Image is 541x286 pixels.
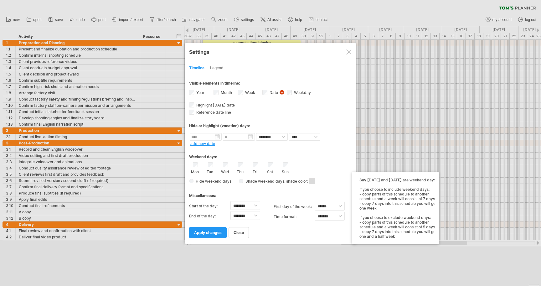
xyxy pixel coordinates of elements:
[234,230,244,235] span: close
[189,148,352,161] div: Weekend days:
[189,227,227,238] a: apply changes
[268,90,278,95] label: Date
[189,63,204,73] div: Timeline
[274,212,315,222] label: Time format:
[195,90,204,95] label: Year
[236,168,244,174] label: Thu
[219,90,232,95] label: Month
[266,168,274,174] label: Sat
[229,227,249,238] a: close
[189,46,352,57] div: Settings
[193,179,231,184] span: Hide weekend days
[189,201,230,211] label: Start of the day:
[243,179,284,184] span: Shade weekend days
[189,211,230,221] label: End of the day:
[189,81,352,87] div: Visible elements in timeline:
[189,123,352,128] div: Hide or highlight (vacation) days:
[284,178,315,185] span: , shade color:
[281,168,289,174] label: Sun
[274,202,315,212] label: first day of the week:
[244,90,255,95] label: Week
[189,187,352,200] div: Miscellaneous:
[195,110,231,115] span: Reference date line
[195,103,235,107] span: Highlight [DATE] date
[191,168,199,174] label: Mon
[309,178,315,184] span: click here to change the shade color
[221,168,229,174] label: Wed
[251,168,259,174] label: Fri
[194,230,222,235] span: apply changes
[190,141,215,146] a: add new date
[206,168,214,174] label: Tue
[210,63,224,73] div: Legend
[293,90,311,95] label: Weekday
[356,178,438,239] div: Say [DATE] and [DATE] are weekend days. If you choose to include weekend days: - copy parts of th...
